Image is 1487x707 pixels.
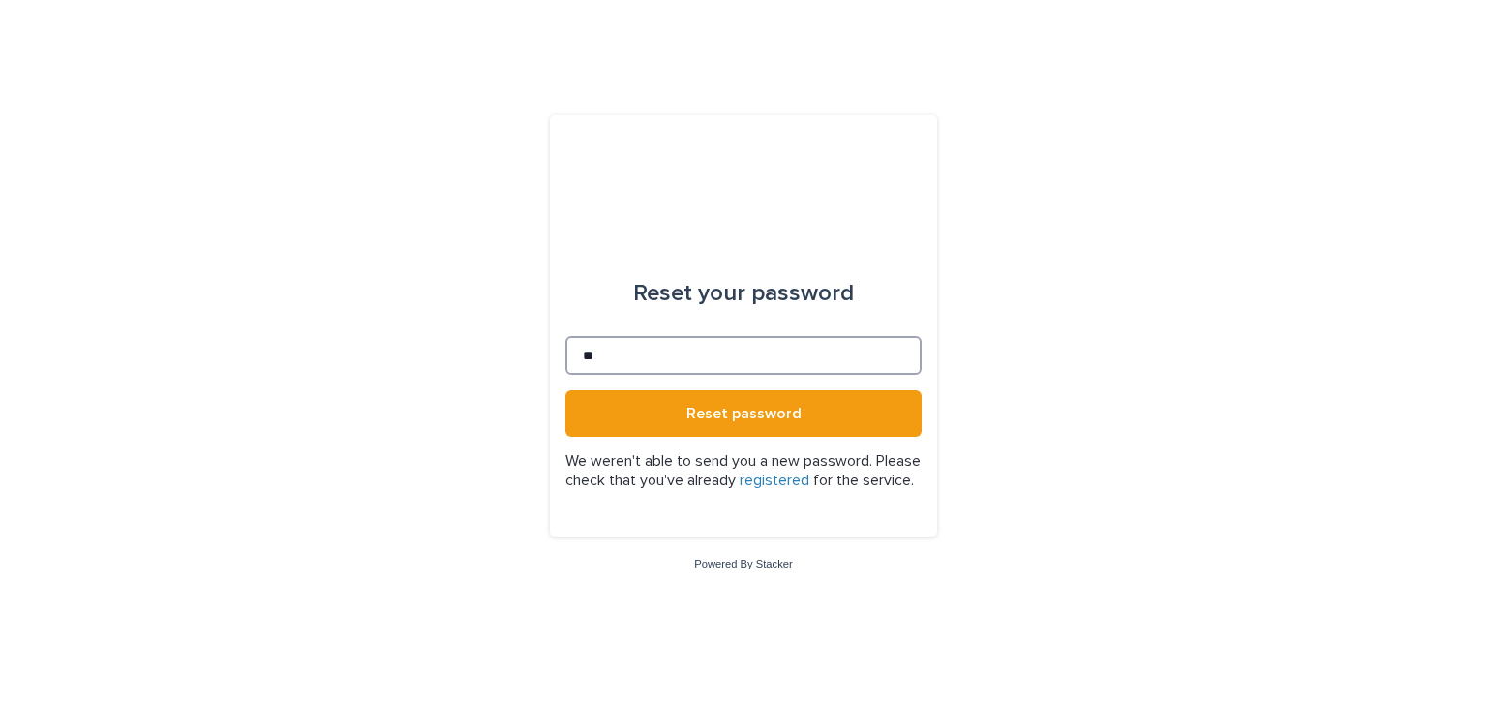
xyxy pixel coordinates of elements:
[740,473,809,488] a: registered
[646,162,840,220] img: l65f3yHPToSKODuEVUav
[565,452,922,489] p: We weren't able to send you a new password. Please check that you've already for the service.
[694,558,792,569] a: Powered By Stacker
[686,406,802,421] span: Reset password
[565,390,922,437] button: Reset password
[633,266,854,321] div: Reset your password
